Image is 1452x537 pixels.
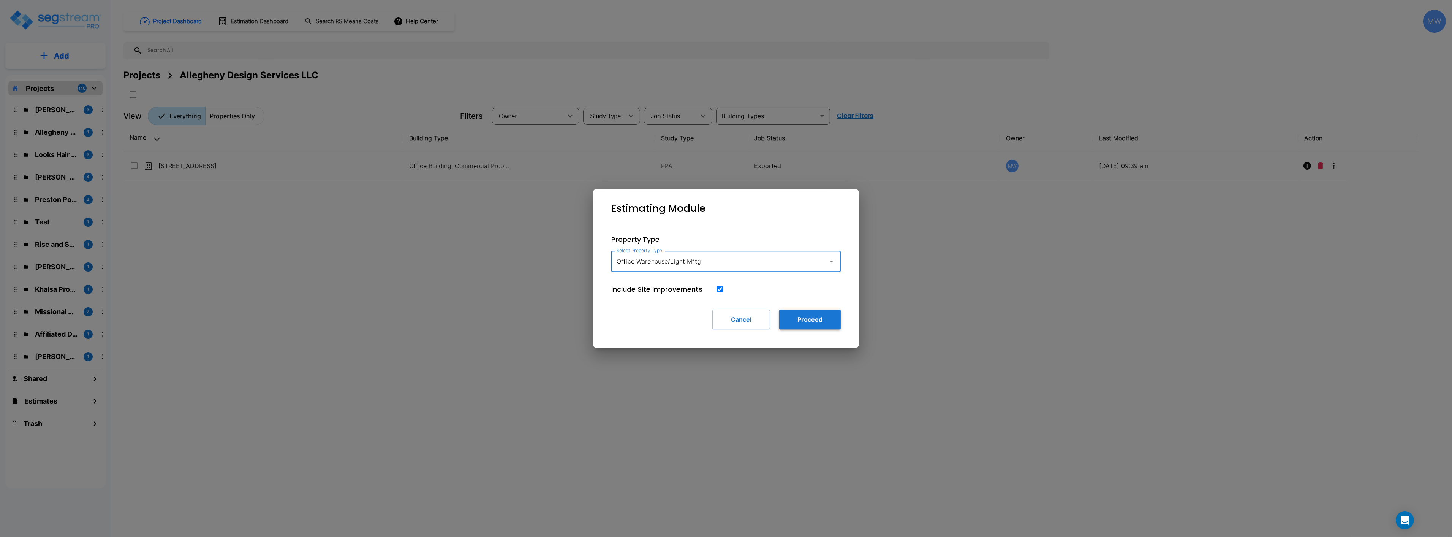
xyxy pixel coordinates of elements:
[712,310,770,329] button: Cancel
[617,247,662,254] label: Select Property Type
[1396,511,1414,529] div: Open Intercom Messenger
[611,234,841,245] p: Property Type
[779,310,841,329] button: Proceed
[611,201,705,216] p: Estimating Module
[611,284,702,294] p: Include Site Improvements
